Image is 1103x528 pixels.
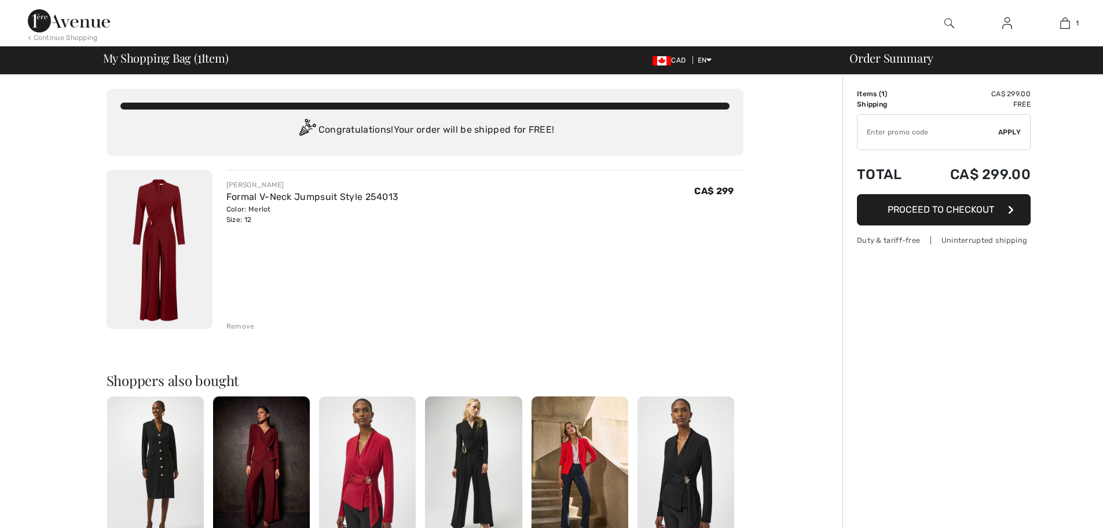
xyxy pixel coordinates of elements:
[1002,16,1012,30] img: My Info
[226,321,255,332] div: Remove
[857,99,919,110] td: Shipping
[226,180,399,190] div: [PERSON_NAME]
[857,194,1031,225] button: Proceed to Checkout
[28,32,98,43] div: < Continue Shopping
[653,56,671,65] img: Canadian Dollar
[1060,16,1070,30] img: My Bag
[226,204,399,225] div: Color: Merlot Size: 12
[107,373,743,387] h2: Shoppers also bought
[1036,16,1093,30] a: 1
[858,115,998,150] input: Promo code
[919,99,1031,110] td: Free
[1076,18,1079,28] span: 1
[857,155,919,194] td: Total
[103,52,229,64] span: My Shopping Bag ( Item)
[107,170,212,329] img: Formal V-Neck Jumpsuit Style 254013
[857,89,919,99] td: Items ( )
[295,119,318,142] img: Congratulation2.svg
[944,16,954,30] img: search the website
[919,155,1031,194] td: CA$ 299.00
[694,185,734,196] span: CA$ 299
[881,90,885,98] span: 1
[226,191,399,202] a: Formal V-Neck Jumpsuit Style 254013
[993,16,1021,31] a: Sign In
[120,119,730,142] div: Congratulations! Your order will be shipped for FREE!
[653,56,690,64] span: CAD
[698,56,712,64] span: EN
[998,127,1021,137] span: Apply
[888,204,994,215] span: Proceed to Checkout
[197,49,201,64] span: 1
[857,235,1031,246] div: Duty & tariff-free | Uninterrupted shipping
[836,52,1096,64] div: Order Summary
[28,9,110,32] img: 1ère Avenue
[919,89,1031,99] td: CA$ 299.00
